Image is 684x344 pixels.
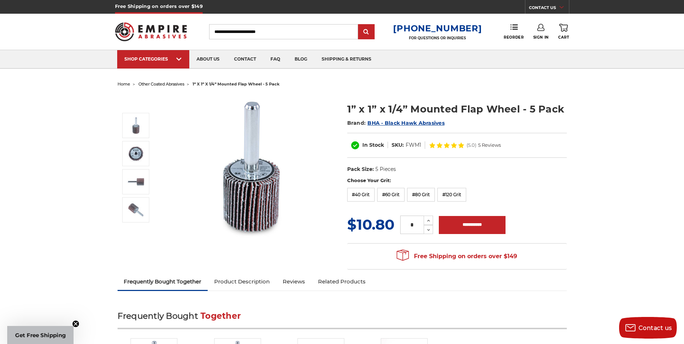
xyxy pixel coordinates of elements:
[406,141,421,149] dd: FWM1
[15,332,66,339] span: Get Free Shipping
[504,35,524,40] span: Reorder
[393,36,482,40] p: FOR QUESTIONS OR INQUIRIES
[127,145,145,163] img: 1” x 1” x 1/4” Mounted Flap Wheel - 5 Pack
[392,141,404,149] dt: SKU:
[287,50,314,69] a: blog
[367,120,445,126] a: BHA - Black Hawk Abrasives
[362,142,384,148] span: In Stock
[227,50,263,69] a: contact
[347,120,366,126] span: Brand:
[639,325,672,331] span: Contact us
[533,35,549,40] span: Sign In
[127,201,145,219] img: 1” x 1” x 1/4” Mounted Flap Wheel - 5 Pack
[558,24,569,40] a: Cart
[179,94,323,239] img: 1” x 1” x 1/4” Mounted Flap Wheel - 5 Pack
[208,274,276,290] a: Product Description
[347,166,374,173] dt: Pack Size:
[118,81,130,87] a: home
[189,50,227,69] a: about us
[359,25,374,39] input: Submit
[124,56,182,62] div: SHOP CATEGORIES
[118,274,208,290] a: Frequently Bought Together
[7,326,74,344] div: Get Free ShippingClose teaser
[118,311,198,321] span: Frequently Bought
[347,177,567,184] label: Choose Your Grit:
[504,24,524,39] a: Reorder
[393,23,482,34] a: [PHONE_NUMBER]
[375,166,396,173] dd: 5 Pieces
[127,116,145,134] img: 1” x 1” x 1/4” Mounted Flap Wheel - 5 Pack
[312,274,372,290] a: Related Products
[138,81,184,87] a: other coated abrasives
[347,216,394,233] span: $10.80
[397,249,517,264] span: Free Shipping on orders over $149
[558,35,569,40] span: Cart
[263,50,287,69] a: faq
[478,143,501,147] span: 5 Reviews
[200,311,241,321] span: Together
[314,50,379,69] a: shipping & returns
[276,274,312,290] a: Reviews
[193,81,279,87] span: 1” x 1” x 1/4” mounted flap wheel - 5 pack
[467,143,476,147] span: (5.0)
[619,317,677,339] button: Contact us
[115,18,187,46] img: Empire Abrasives
[347,102,567,116] h1: 1” x 1” x 1/4” Mounted Flap Wheel - 5 Pack
[72,320,79,327] button: Close teaser
[529,4,569,14] a: CONTACT US
[127,173,145,191] img: 1” x 1” x 1/4” Mounted Flap Wheel - 5 Pack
